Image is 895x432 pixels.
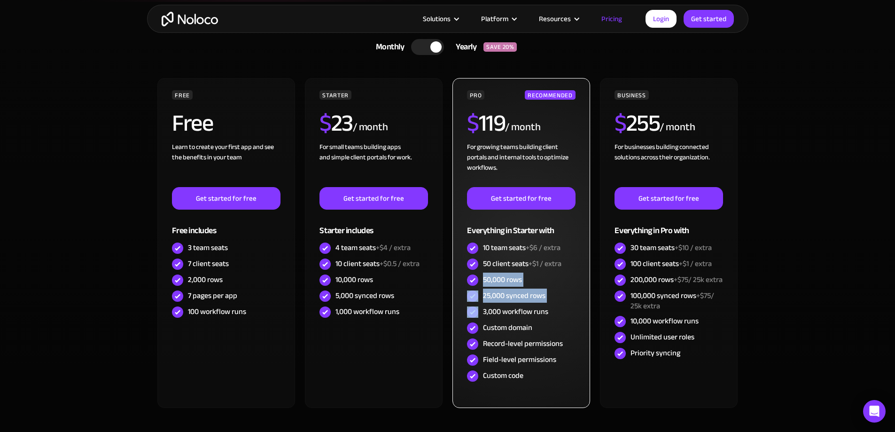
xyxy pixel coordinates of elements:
[319,187,428,210] a: Get started for free
[630,348,680,358] div: Priority syncing
[188,259,229,269] div: 7 client seats
[526,241,560,255] span: +$6 / extra
[525,90,575,100] div: RECOMMENDED
[630,332,694,342] div: Unlimited user roles
[675,241,712,255] span: +$10 / extra
[615,142,723,187] div: For businesses building connected solutions across their organization. ‍
[539,13,571,25] div: Resources
[376,241,411,255] span: +$4 / extra
[630,291,723,311] div: 100,000 synced rows
[469,13,527,25] div: Platform
[590,13,634,25] a: Pricing
[162,12,218,26] a: home
[483,322,532,333] div: Custom domain
[527,13,590,25] div: Resources
[615,101,626,145] span: $
[630,275,723,285] div: 200,000 rows
[467,90,484,100] div: PRO
[411,13,469,25] div: Solutions
[674,273,723,287] span: +$75/ 25k extra
[483,306,548,317] div: 3,000 workflow runs
[444,40,483,54] div: Yearly
[630,259,712,269] div: 100 client seats
[467,101,479,145] span: $
[630,289,714,313] span: +$75/ 25k extra
[467,187,575,210] a: Get started for free
[188,306,246,317] div: 100 workflow runs
[319,111,353,135] h2: 23
[505,120,540,135] div: / month
[660,120,695,135] div: / month
[483,370,523,381] div: Custom code
[335,275,373,285] div: 10,000 rows
[630,316,699,326] div: 10,000 workflow runs
[172,210,280,240] div: Free includes
[335,291,394,301] div: 5,000 synced rows
[335,259,420,269] div: 10 client seats
[483,275,522,285] div: 50,000 rows
[353,120,388,135] div: / month
[615,111,660,135] h2: 255
[483,291,545,301] div: 25,000 synced rows
[630,243,712,253] div: 30 team seats
[364,40,412,54] div: Monthly
[335,243,411,253] div: 4 team seats
[467,142,575,187] div: For growing teams building client portals and internal tools to optimize workflows.
[319,90,351,100] div: STARTER
[467,210,575,240] div: Everything in Starter with
[481,13,508,25] div: Platform
[483,259,561,269] div: 50 client seats
[483,354,556,365] div: Field-level permissions
[483,338,563,349] div: Record-level permissions
[188,275,223,285] div: 2,000 rows
[615,90,648,100] div: BUSINESS
[863,400,886,423] div: Open Intercom Messenger
[380,257,420,271] span: +$0.5 / extra
[172,142,280,187] div: Learn to create your first app and see the benefits in your team ‍
[615,187,723,210] a: Get started for free
[188,243,228,253] div: 3 team seats
[319,210,428,240] div: Starter includes
[483,42,517,52] div: SAVE 20%
[423,13,451,25] div: Solutions
[188,291,237,301] div: 7 pages per app
[646,10,677,28] a: Login
[319,142,428,187] div: For small teams building apps and simple client portals for work. ‍
[684,10,734,28] a: Get started
[172,187,280,210] a: Get started for free
[615,210,723,240] div: Everything in Pro with
[335,306,399,317] div: 1,000 workflow runs
[319,101,331,145] span: $
[529,257,561,271] span: +$1 / extra
[679,257,712,271] span: +$1 / extra
[172,111,213,135] h2: Free
[467,111,505,135] h2: 119
[483,243,560,253] div: 10 team seats
[172,90,193,100] div: FREE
